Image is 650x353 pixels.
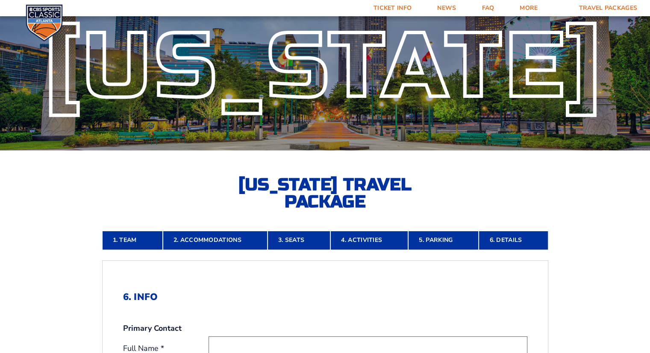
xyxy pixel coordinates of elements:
a: 1. Team [102,231,163,250]
a: 4. Activities [330,231,408,250]
a: 5. Parking [408,231,479,250]
a: 3. Seats [268,231,330,250]
img: CBS Sports Classic [26,4,63,41]
h2: [US_STATE] Travel Package [231,176,419,210]
strong: Primary Contact [123,323,182,334]
h2: 6. Info [123,291,527,303]
a: 2. Accommodations [163,231,268,250]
